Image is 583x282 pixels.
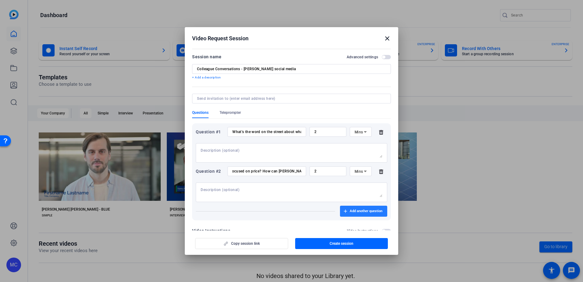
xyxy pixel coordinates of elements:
[384,35,391,42] mat-icon: close
[192,53,221,60] div: Session name
[314,129,342,134] input: Time
[314,169,342,174] input: Time
[355,130,363,134] span: Mins
[340,206,387,217] button: Add another question
[355,169,363,174] span: Mins
[350,209,382,214] span: Add another question
[192,227,230,234] div: Video Instructions
[232,129,301,134] input: Enter your question here
[197,67,386,71] input: Enter Session Name
[220,110,241,115] span: Teleprompter
[232,169,301,174] input: Enter your question here
[196,168,224,175] div: Question #2
[347,229,378,233] h2: Video Instructions
[295,238,388,249] button: Create session
[192,75,391,80] p: + Add a description
[197,96,384,101] input: Send invitation to (enter email address here)
[192,110,209,115] span: Questions
[330,241,353,246] span: Create session
[192,35,391,42] div: Video Request Session
[347,55,378,60] h2: Advanced settings
[196,128,224,136] div: Question #1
